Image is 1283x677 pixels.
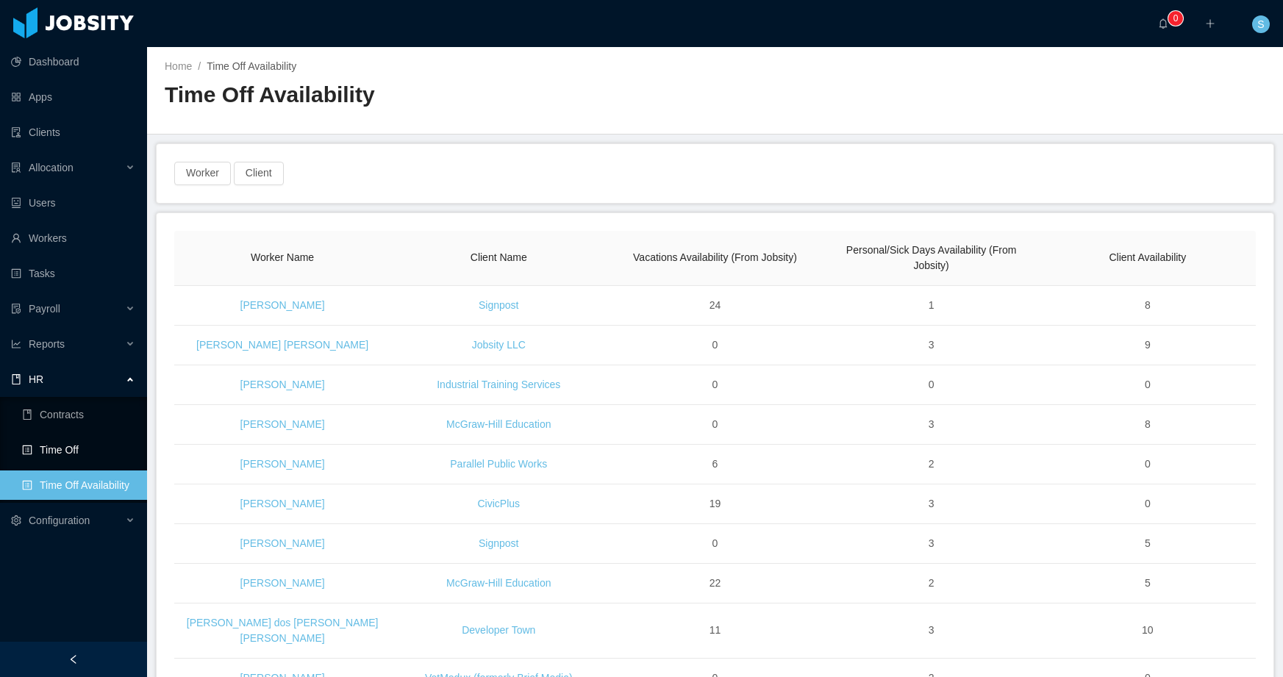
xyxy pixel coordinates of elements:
a: icon: profileTime Off Availability [22,470,135,500]
a: icon: bookContracts [22,400,135,429]
a: icon: userWorkers [11,223,135,253]
a: Developer Town [462,624,535,636]
a: [PERSON_NAME] [240,537,325,549]
td: 0 [1040,445,1256,484]
a: McGraw-Hill Education [446,577,551,589]
span: HR [29,373,43,385]
a: Signpost [479,299,518,311]
td: 1 [823,286,1040,326]
td: 3 [823,405,1040,445]
td: 10 [1040,603,1256,659]
a: Home [165,60,192,72]
a: Signpost [479,537,518,549]
td: 8 [1040,405,1256,445]
a: icon: pie-chartDashboard [11,47,135,76]
button: Worker [174,162,231,185]
td: 0 [1040,484,1256,524]
td: 9 [1040,326,1256,365]
span: Worker Name [251,251,314,263]
a: [PERSON_NAME] dos [PERSON_NAME] [PERSON_NAME] [187,617,379,644]
td: 5 [1040,564,1256,603]
a: [PERSON_NAME] [240,458,325,470]
a: Parallel Public Works [450,458,547,470]
td: 24 [607,286,823,326]
a: [PERSON_NAME] [240,379,325,390]
a: icon: appstoreApps [11,82,135,112]
i: icon: setting [11,515,21,526]
a: icon: profileTime Off [22,435,135,465]
td: 0 [607,524,823,564]
td: 3 [823,326,1040,365]
a: icon: auditClients [11,118,135,147]
td: 3 [823,603,1040,659]
span: S [1257,15,1264,33]
td: 0 [823,365,1040,405]
td: 0 [607,405,823,445]
span: Time Off Availability [207,60,296,72]
a: [PERSON_NAME] [240,299,325,311]
td: 2 [823,445,1040,484]
a: icon: profileTasks [11,259,135,288]
a: McGraw-Hill Education [446,418,551,430]
a: [PERSON_NAME] [240,577,325,589]
i: icon: file-protect [11,304,21,314]
td: 0 [607,365,823,405]
i: icon: line-chart [11,339,21,349]
td: 0 [1040,365,1256,405]
td: 0 [607,326,823,365]
span: Vacations Availability (From Jobsity) [633,251,797,263]
td: 3 [823,484,1040,524]
i: icon: plus [1205,18,1215,29]
span: Personal/Sick Days Availability (From Jobsity) [846,244,1017,271]
span: Client Name [471,251,527,263]
a: [PERSON_NAME] [240,498,325,509]
td: 22 [607,564,823,603]
td: 3 [823,524,1040,564]
a: CivicPlus [477,498,520,509]
button: Client [234,162,284,185]
i: icon: book [11,374,21,384]
span: Configuration [29,515,90,526]
td: 11 [607,603,823,659]
td: 8 [1040,286,1256,326]
span: Client Availability [1109,251,1186,263]
i: icon: bell [1158,18,1168,29]
a: [PERSON_NAME] [240,418,325,430]
span: / [198,60,201,72]
td: 6 [607,445,823,484]
sup: 0 [1168,11,1183,26]
span: Allocation [29,162,74,173]
a: Industrial Training Services [437,379,560,390]
td: 2 [823,564,1040,603]
h2: Time Off Availability [165,80,715,110]
a: [PERSON_NAME] [PERSON_NAME] [196,339,368,351]
td: 5 [1040,524,1256,564]
i: icon: solution [11,162,21,173]
a: icon: robotUsers [11,188,135,218]
span: Reports [29,338,65,350]
td: 19 [607,484,823,524]
a: Jobsity LLC [472,339,526,351]
span: Payroll [29,303,60,315]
